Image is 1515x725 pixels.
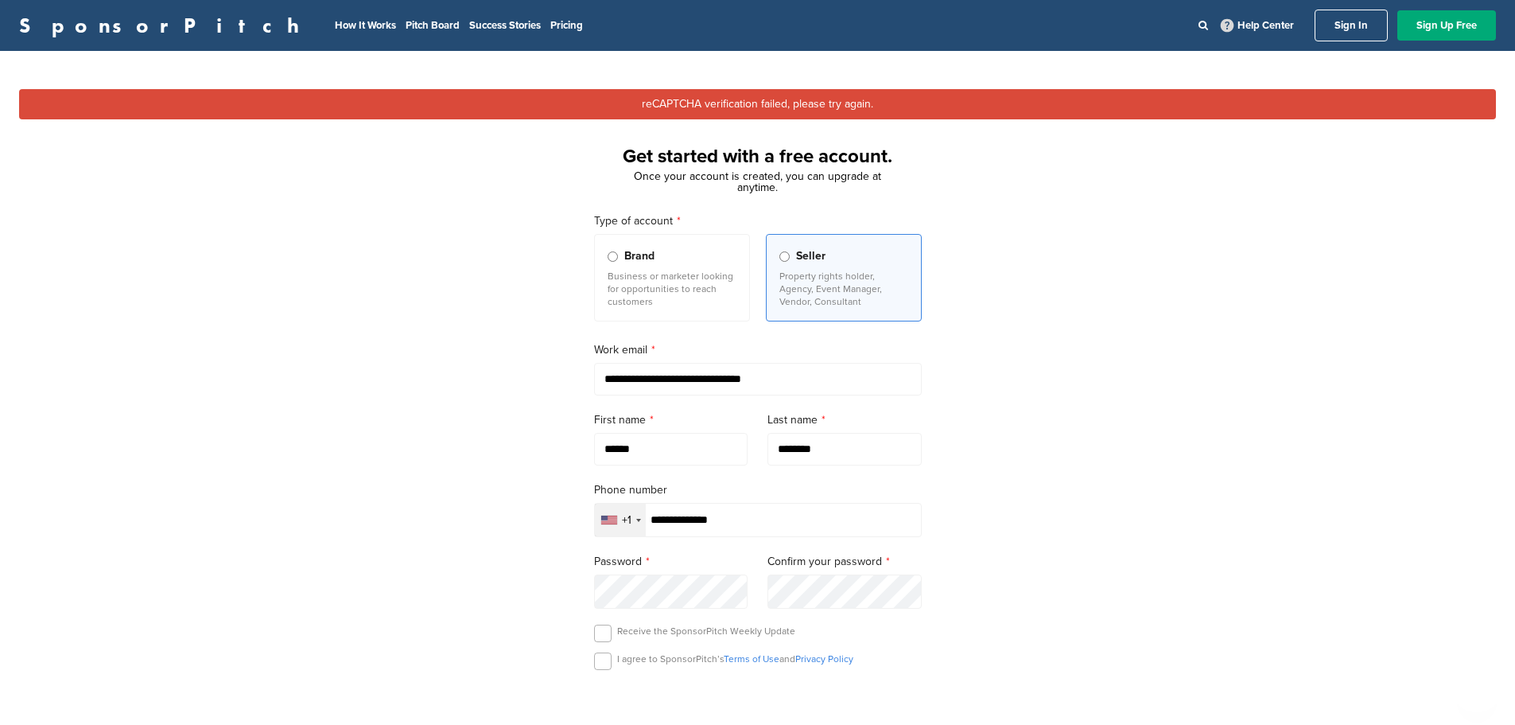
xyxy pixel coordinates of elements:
[767,553,922,571] label: Confirm your password
[594,411,748,429] label: First name
[617,625,795,637] p: Receive the SponsorPitch Weekly Update
[550,19,583,32] a: Pricing
[724,653,779,665] a: Terms of Use
[1451,661,1502,712] iframe: Button to launch messaging window
[594,341,922,359] label: Work email
[19,15,309,36] a: SponsorPitch
[634,170,881,194] span: Once your account is created, you can upgrade at anytime.
[767,411,922,429] label: Last name
[779,251,790,262] input: Seller Property rights holder, Agency, Event Manager, Vendor, Consultant
[594,553,748,571] label: Password
[796,248,825,265] span: Seller
[608,251,618,262] input: Brand Business or marketer looking for opportunities to reach customers
[575,142,941,171] h1: Get started with a free account.
[469,19,541,32] a: Success Stories
[406,19,460,32] a: Pitch Board
[795,653,853,665] a: Privacy Policy
[595,504,646,536] div: Selected country
[608,270,736,308] p: Business or marketer looking for opportunities to reach customers
[1218,16,1297,35] a: Help Center
[19,89,1496,119] div: reCAPTCHA verification failed, please try again.
[594,212,922,230] label: Type of account
[594,481,922,499] label: Phone number
[1315,10,1388,41] a: Sign In
[624,248,655,265] span: Brand
[622,515,631,526] div: +1
[779,270,908,308] p: Property rights holder, Agency, Event Manager, Vendor, Consultant
[335,19,396,32] a: How It Works
[617,653,853,665] p: I agree to SponsorPitch’s and
[1397,10,1496,41] a: Sign Up Free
